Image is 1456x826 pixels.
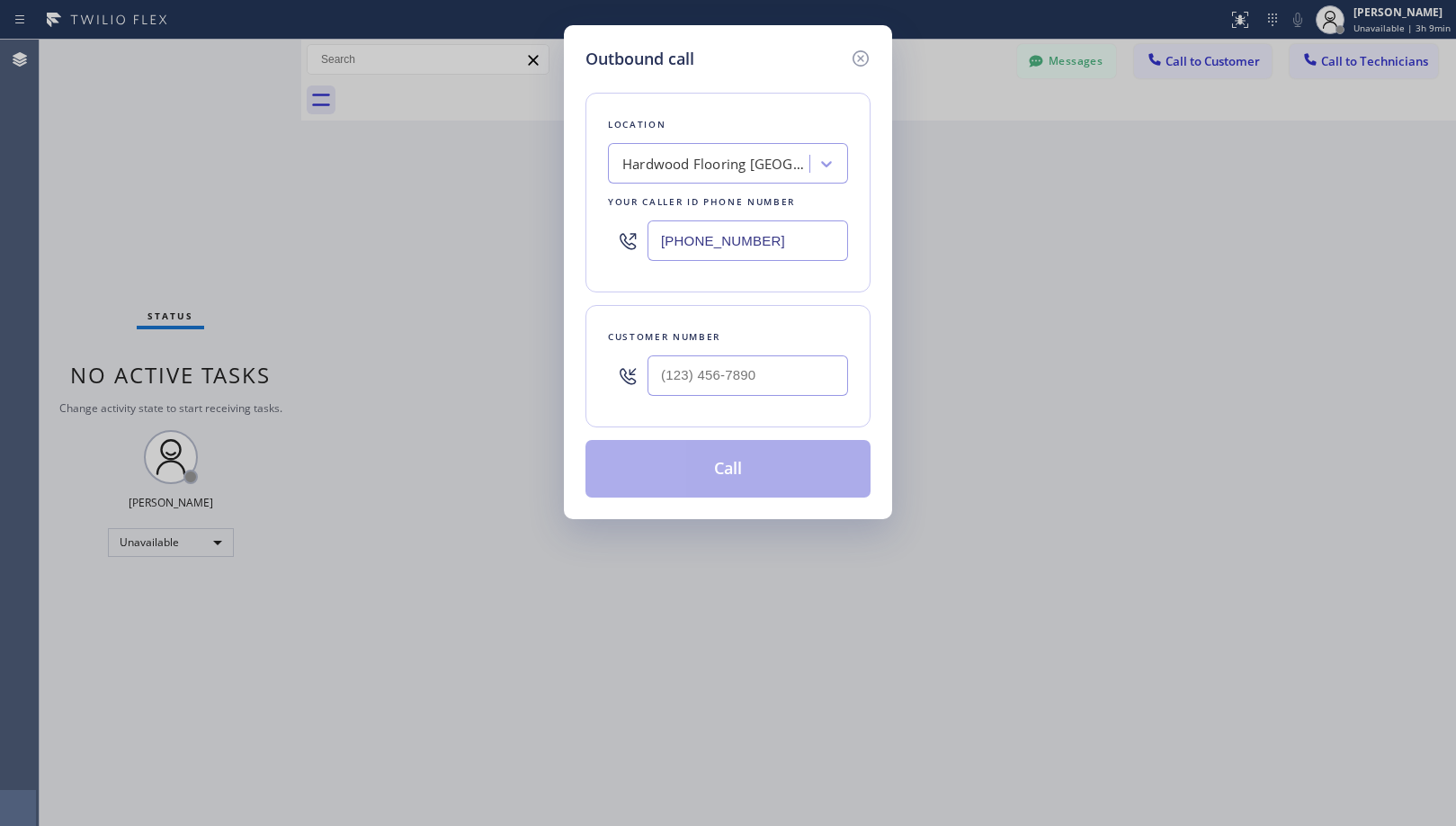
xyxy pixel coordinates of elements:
input: (123) 456-7890 [648,355,848,396]
div: Customer number [608,328,848,346]
h5: Outbound call [585,47,694,71]
button: Call [585,440,871,498]
div: Location [608,115,848,134]
input: (123) 456-7890 [648,220,848,261]
div: Your caller id phone number [608,193,848,211]
div: Hardwood Flooring [GEOGRAPHIC_DATA] [622,154,811,175]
